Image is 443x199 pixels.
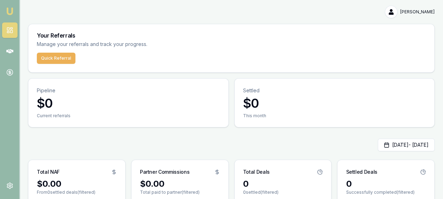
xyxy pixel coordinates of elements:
p: Manage your referrals and track your progress. [37,40,216,48]
div: $0.00 [140,178,220,190]
button: [DATE]- [DATE] [378,139,435,151]
p: Total paid to partner (filtered) [140,190,220,195]
h3: $0 [243,96,426,110]
p: From 0 settled deals (filtered) [37,190,117,195]
h3: Total NAF [37,168,60,175]
div: Current referrals [37,113,220,119]
h3: Partner Commissions [140,168,189,175]
div: 0 [346,178,426,190]
p: Successfully completed (filtered) [346,190,426,195]
div: $0.00 [37,178,117,190]
h3: Your Referrals [37,33,426,38]
h3: Total Deals [243,168,270,175]
img: emu-icon-u.png [6,7,14,15]
p: Settled [243,87,426,94]
div: 0 [243,178,323,190]
button: Quick Referral [37,53,75,64]
h3: $0 [37,96,220,110]
h3: Settled Deals [346,168,377,175]
div: This month [243,113,426,119]
p: 0 settled (filtered) [243,190,323,195]
span: [PERSON_NAME] [400,9,435,15]
p: Pipeline [37,87,220,94]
